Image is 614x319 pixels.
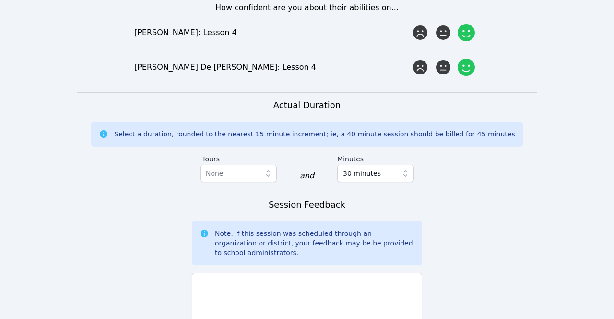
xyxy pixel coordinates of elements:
h3: Session Feedback [269,198,345,211]
button: None [200,165,277,182]
div: and [300,170,314,182]
div: Select a duration, rounded to the nearest 15 minute increment; ie, a 40 minute session should be ... [114,129,515,139]
span: How confident are you about their abilities on... [215,3,399,12]
h3: Actual Duration [273,98,341,112]
span: None [206,170,224,177]
div: [PERSON_NAME]: Lesson 4 [134,27,411,38]
div: Note: If this session was scheduled through an organization or district, your feedback may be be ... [215,229,414,258]
span: 30 minutes [343,168,381,179]
label: Hours [200,150,277,165]
div: [PERSON_NAME] De [PERSON_NAME]: Lesson 4 [134,61,411,73]
button: 30 minutes [337,165,414,182]
label: Minutes [337,150,414,165]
